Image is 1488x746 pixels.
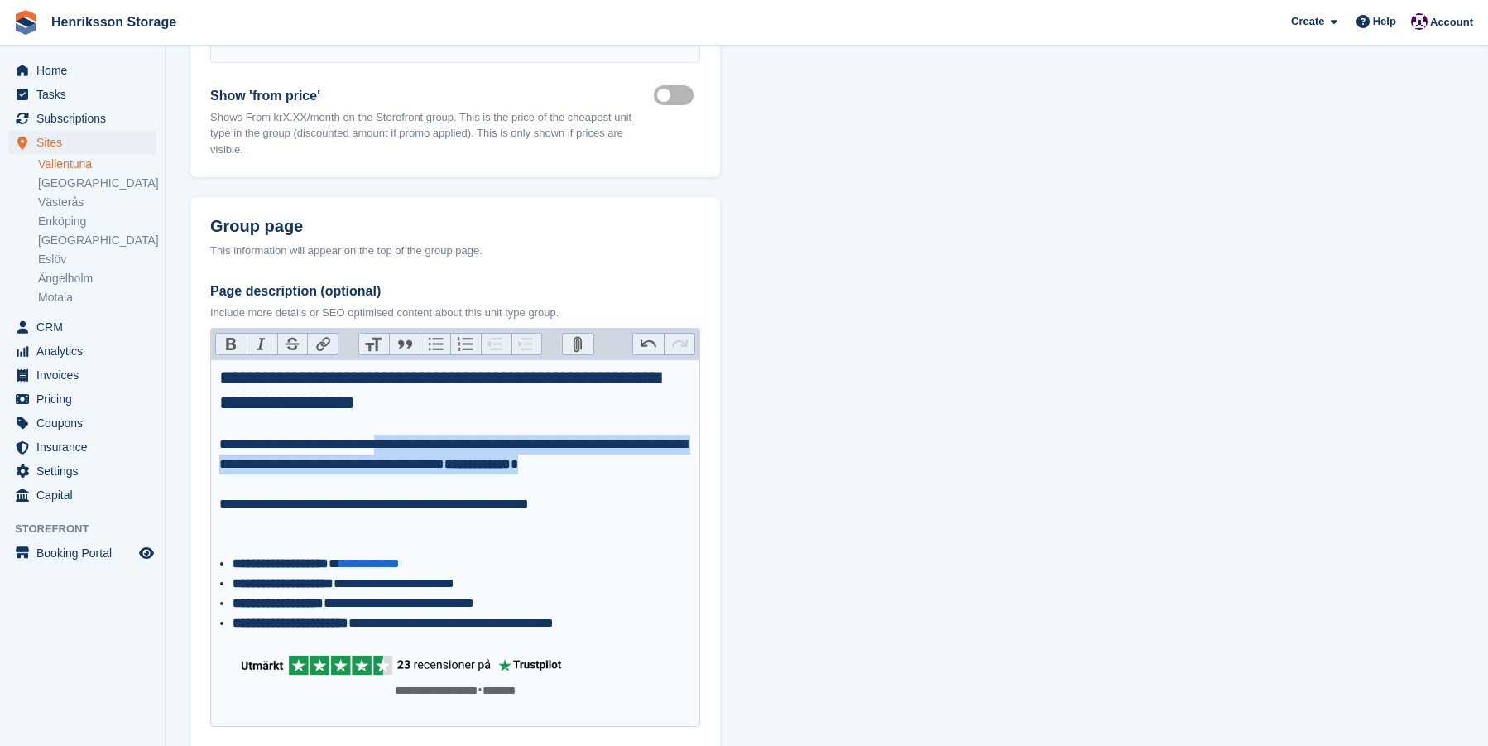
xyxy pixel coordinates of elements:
a: [GEOGRAPHIC_DATA] [38,233,156,248]
a: Ängelholm [38,271,156,286]
a: Motala [38,290,156,306]
span: Analytics [36,339,136,363]
span: Create [1291,13,1324,30]
span: Help [1373,13,1396,30]
h2: Group page [210,217,700,236]
button: Redo [664,334,694,355]
a: menu [8,107,156,130]
button: Numbers [450,334,481,355]
a: menu [8,315,156,339]
button: Increase Level [511,334,542,355]
a: [GEOGRAPHIC_DATA] [38,176,156,191]
button: Bullets [420,334,450,355]
span: Subscriptions [36,107,136,130]
button: Italic [247,334,277,355]
img: stora-icon-8386f47178a22dfd0bd8f6a31ec36ba5ce8667c1dd55bd0f319d3a0aa187defe.svg [13,10,38,35]
a: menu [8,131,156,154]
span: Home [36,59,136,82]
span: CRM [36,315,136,339]
a: menu [8,412,156,435]
button: Quote [389,334,420,355]
trix-editor: Page description (optional) [210,359,700,727]
span: Settings [36,460,136,483]
a: Enköping [38,214,156,229]
a: Preview store [137,543,156,563]
p: Shows From krX.XX/month on the Storefront group. This is the price of the cheapest unit type in t... [210,109,654,158]
img: Joel Isaksson [1411,13,1428,30]
a: menu [8,436,156,459]
span: Coupons [36,412,136,435]
a: menu [8,484,156,507]
button: Link [307,334,338,355]
a: menu [8,339,156,363]
button: Decrease Level [481,334,511,355]
span: Pricing [36,387,136,411]
span: Tasks [36,83,136,106]
a: menu [8,83,156,106]
a: menu [8,387,156,411]
span: Account [1430,14,1473,31]
button: Attach Files [563,334,593,355]
button: Heading [359,334,390,355]
a: menu [8,460,156,483]
label: Show lowest price [654,94,700,96]
span: Insurance [36,436,136,459]
span: Storefront [15,521,165,537]
img: trustpilot23.png [219,653,692,677]
button: Undo [633,334,664,355]
a: menu [8,541,156,565]
span: Invoices [36,363,136,387]
span: Booking Portal [36,541,136,565]
span: Sites [36,131,136,154]
div: This information will appear on the top of the group page. [210,243,700,259]
span: Capital [36,484,136,507]
p: Include more details or SEO optimised content about this unit type group. [210,305,700,321]
label: Show 'from price' [210,86,654,106]
a: Henriksson Storage [45,8,183,36]
a: Västerås [38,195,156,210]
button: Strikethrough [277,334,308,355]
label: Page description (optional) [210,282,700,301]
a: menu [8,363,156,387]
button: Bold [216,334,247,355]
a: Eslöv [38,252,156,267]
a: menu [8,59,156,82]
a: Vallentuna [38,156,156,172]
